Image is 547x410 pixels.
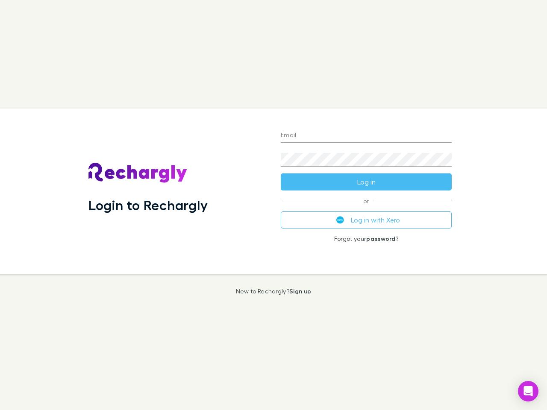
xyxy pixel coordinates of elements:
button: Log in with Xero [281,211,452,228]
p: New to Rechargly? [236,288,312,295]
img: Rechargly's Logo [88,163,188,183]
img: Xero's logo [336,216,344,224]
p: Forgot your ? [281,235,452,242]
h1: Login to Rechargly [88,197,208,213]
div: Open Intercom Messenger [518,381,538,401]
a: password [366,235,395,242]
button: Log in [281,173,452,190]
a: Sign up [289,287,311,295]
